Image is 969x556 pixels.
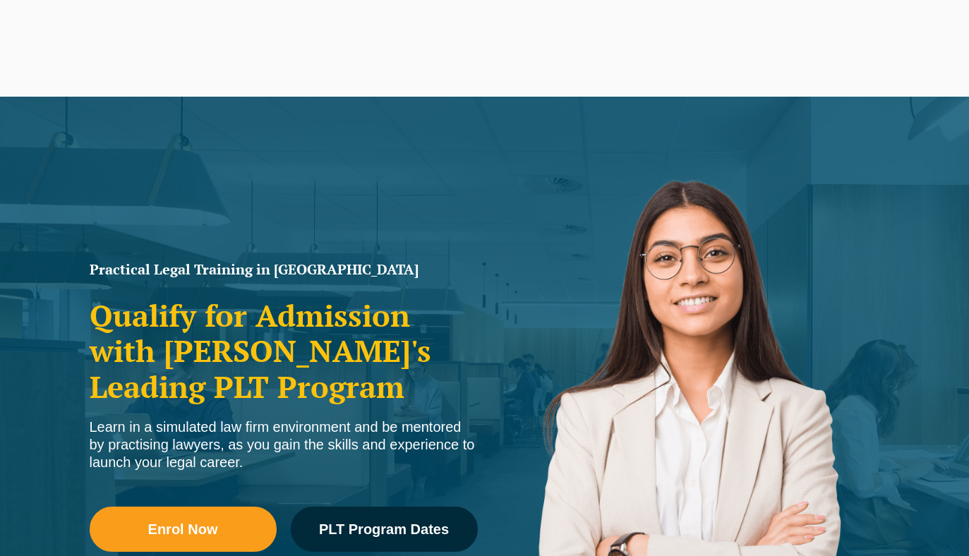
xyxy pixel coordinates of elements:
[90,262,478,277] h1: Practical Legal Training in [GEOGRAPHIC_DATA]
[90,298,478,404] h2: Qualify for Admission with [PERSON_NAME]'s Leading PLT Program
[319,522,449,536] span: PLT Program Dates
[90,418,478,471] div: Learn in a simulated law firm environment and be mentored by practising lawyers, as you gain the ...
[90,507,277,552] a: Enrol Now
[291,507,478,552] a: PLT Program Dates
[148,522,218,536] span: Enrol Now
